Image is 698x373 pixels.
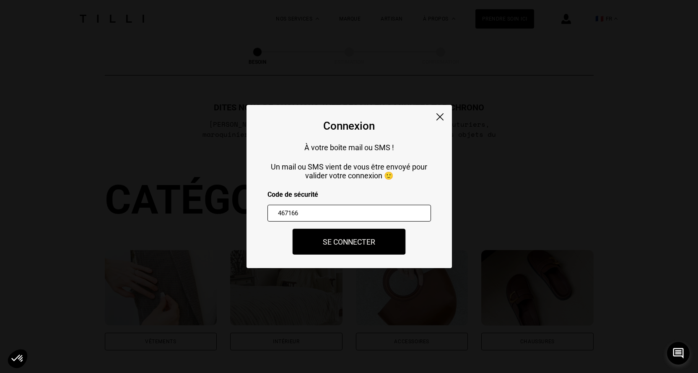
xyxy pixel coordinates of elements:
div: Connexion [323,120,375,132]
button: Se connecter [293,229,406,255]
p: Un mail ou SMS vient de vous être envoyé pour valider votre connexion 🙂 [267,162,431,180]
img: close [436,113,444,120]
p: À votre boîte mail ou SMS ! [267,143,431,152]
p: Code de sécurité [267,190,431,198]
